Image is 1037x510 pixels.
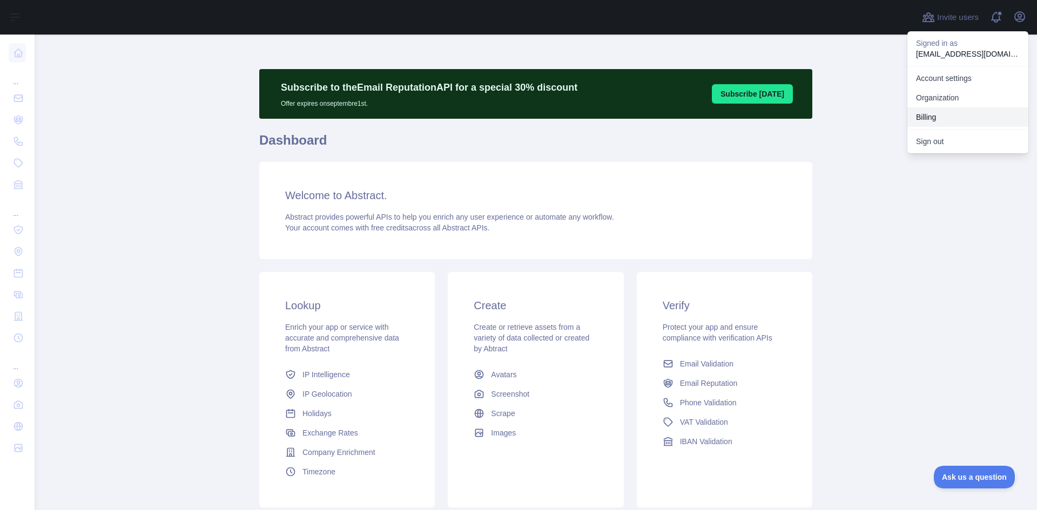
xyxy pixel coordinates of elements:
span: Screenshot [491,389,529,399]
div: ... [9,196,26,218]
div: ... [9,350,26,371]
span: IP Geolocation [302,389,352,399]
p: Offer expires on septembre 1st. [281,95,577,108]
a: Holidays [281,404,413,423]
a: Avatars [469,365,602,384]
h3: Lookup [285,298,409,313]
a: VAT Validation [658,412,791,432]
span: IP Intelligence [302,369,350,380]
a: IP Geolocation [281,384,413,404]
span: Timezone [302,466,335,477]
span: free credits [371,223,408,232]
a: Scrape [469,404,602,423]
span: IBAN Validation [680,436,732,447]
span: Company Enrichment [302,447,375,458]
span: Abstract provides powerful APIs to help you enrich any user experience or automate any workflow. [285,213,614,221]
span: Enrich your app or service with accurate and comprehensive data from Abstract [285,323,399,353]
span: Email Reputation [680,378,738,389]
h1: Dashboard [259,132,812,158]
a: Email Reputation [658,373,791,393]
p: Signed in as [916,38,1020,49]
a: Exchange Rates [281,423,413,443]
span: Exchange Rates [302,427,358,438]
a: Company Enrichment [281,443,413,462]
p: Subscribe to the Email Reputation API for a special 30 % discount [281,80,577,95]
a: IP Intelligence [281,365,413,384]
a: Account settings [907,69,1028,88]
a: IBAN Validation [658,432,791,451]
a: Phone Validation [658,393,791,412]
span: Email Validation [680,358,733,369]
span: Images [491,427,516,438]
h3: Verify [663,298,786,313]
a: Screenshot [469,384,602,404]
h3: Welcome to Abstract. [285,188,786,203]
p: [EMAIL_ADDRESS][DOMAIN_NAME] [916,49,1020,59]
button: Invite users [920,9,981,26]
button: Sign out [907,132,1028,151]
span: VAT Validation [680,417,728,427]
span: Scrape [491,408,515,419]
a: Images [469,423,602,443]
span: Create or retrieve assets from a variety of data collected or created by Abtract [474,323,589,353]
span: Phone Validation [680,397,737,408]
button: Billing [907,107,1028,127]
span: Invite users [937,11,979,24]
span: Protect your app and ensure compliance with verification APIs [663,323,772,342]
span: Your account comes with across all Abstract APIs. [285,223,489,232]
h3: Create [474,298,597,313]
a: Timezone [281,462,413,481]
span: Avatars [491,369,516,380]
iframe: Toggle Customer Support [934,466,1015,488]
a: Email Validation [658,354,791,373]
a: Organization [907,88,1028,107]
button: Subscribe [DATE] [712,84,793,104]
div: ... [9,65,26,86]
span: Holidays [302,408,332,419]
